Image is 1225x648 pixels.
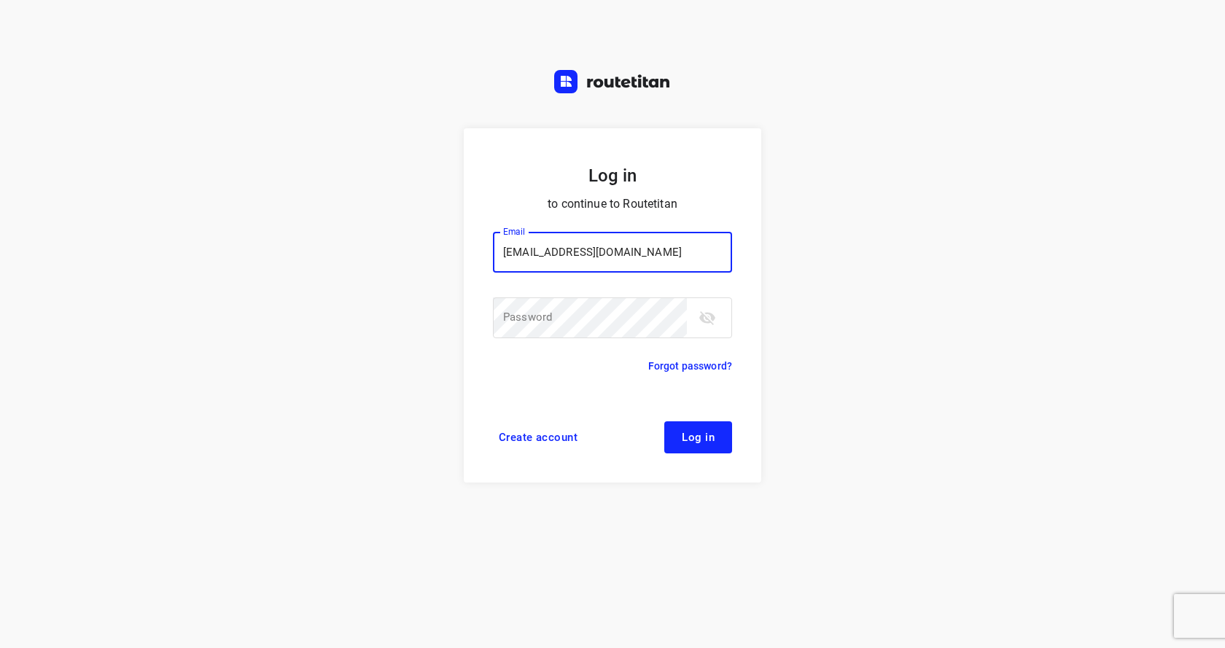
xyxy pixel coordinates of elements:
a: Forgot password? [648,357,732,375]
a: Create account [493,421,583,453]
button: toggle password visibility [693,303,722,332]
h5: Log in [493,163,732,188]
img: Routetitan [554,70,671,93]
button: Log in [664,421,732,453]
span: Log in [682,432,715,443]
a: Routetitan [554,70,671,97]
p: to continue to Routetitan [493,194,732,214]
span: Create account [499,432,577,443]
